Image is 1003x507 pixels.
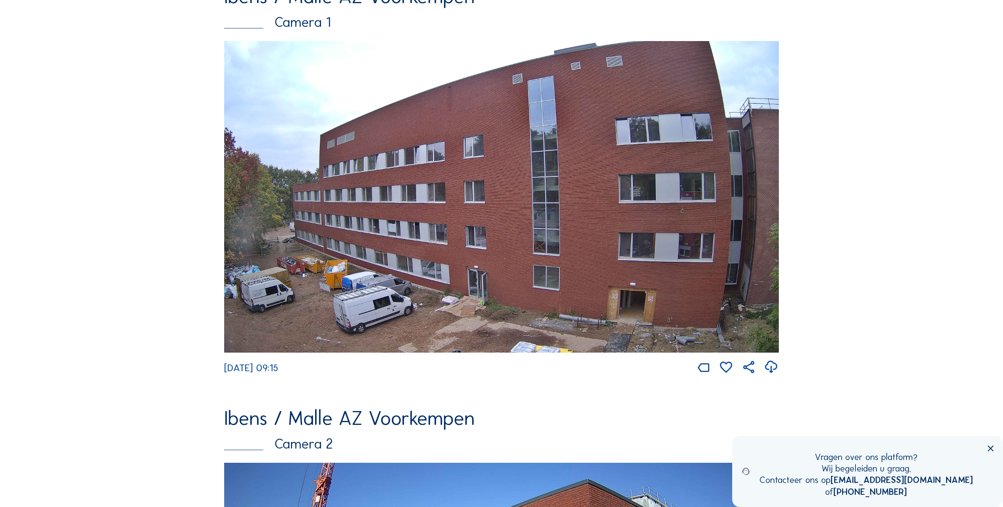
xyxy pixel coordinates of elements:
a: [EMAIL_ADDRESS][DOMAIN_NAME] [831,475,973,485]
div: Camera 1 [224,15,779,29]
img: operator [742,451,749,492]
div: Contacteer ons op [759,474,973,486]
span: [DATE] 09:15 [224,362,278,374]
img: Image [224,41,779,353]
div: of [759,486,973,498]
div: Vragen over ons platform? [759,451,973,463]
div: Ibens / Malle AZ Voorkempen [224,408,779,428]
div: Camera 2 [224,437,779,451]
a: [PHONE_NUMBER] [833,486,907,497]
div: Wij begeleiden u graag. [759,463,973,474]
